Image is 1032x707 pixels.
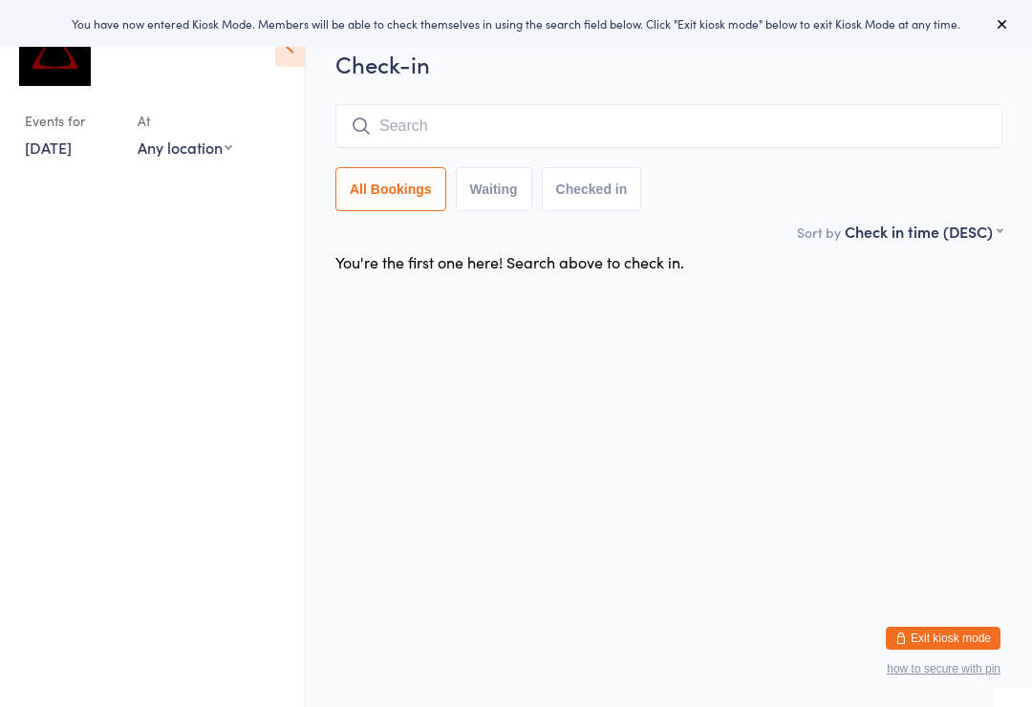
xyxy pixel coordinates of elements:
div: You have now entered Kiosk Mode. Members will be able to check themselves in using the search fie... [31,15,1001,32]
button: Waiting [456,167,532,211]
button: Checked in [542,167,642,211]
button: All Bookings [335,167,446,211]
a: [DATE] [25,137,72,158]
div: Any location [138,137,232,158]
img: Dominance MMA Abbotsford [19,14,91,86]
div: At [138,105,232,137]
input: Search [335,104,1002,148]
div: Events for [25,105,118,137]
button: how to secure with pin [887,662,1000,675]
h2: Check-in [335,48,1002,79]
button: Exit kiosk mode [886,627,1000,650]
div: You're the first one here! Search above to check in. [335,251,684,272]
label: Sort by [797,223,841,242]
div: Check in time (DESC) [845,221,1002,242]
